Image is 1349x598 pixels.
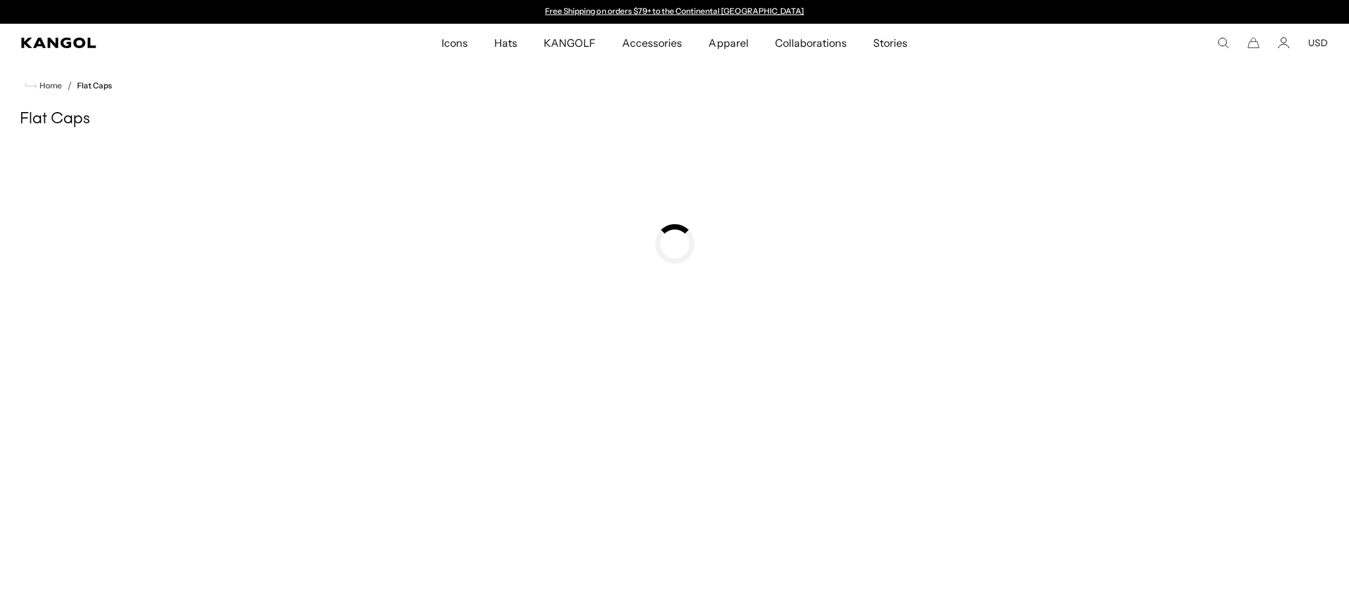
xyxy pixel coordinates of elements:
[25,80,62,92] a: Home
[1217,37,1229,49] summary: Search here
[544,24,596,62] span: KANGOLF
[428,24,481,62] a: Icons
[21,38,293,48] a: Kangol
[20,109,1329,129] h1: Flat Caps
[531,24,609,62] a: KANGOLF
[539,7,811,17] slideshow-component: Announcement bar
[695,24,761,62] a: Apparel
[609,24,695,62] a: Accessories
[775,24,847,62] span: Collaborations
[860,24,921,62] a: Stories
[442,24,468,62] span: Icons
[481,24,531,62] a: Hats
[1248,37,1259,49] button: Cart
[539,7,811,17] div: 1 of 2
[37,81,62,90] span: Home
[539,7,811,17] div: Announcement
[77,81,112,90] a: Flat Caps
[622,24,682,62] span: Accessories
[494,24,517,62] span: Hats
[762,24,860,62] a: Collaborations
[1278,37,1290,49] a: Account
[708,24,748,62] span: Apparel
[1308,37,1328,49] button: USD
[545,6,804,16] a: Free Shipping on orders $79+ to the Continental [GEOGRAPHIC_DATA]
[873,24,907,62] span: Stories
[62,78,72,94] li: /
